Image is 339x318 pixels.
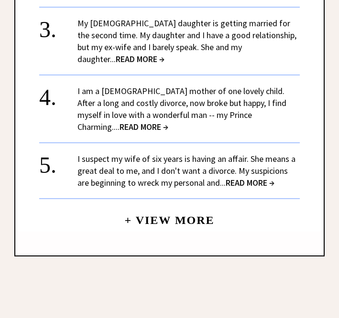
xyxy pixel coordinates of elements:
a: + View More [124,206,214,226]
div: 3. [39,17,77,35]
div: 5. [39,153,77,170]
a: I am a [DEMOGRAPHIC_DATA] mother of one lovely child. After a long and costly divorce, now broke ... [77,85,286,132]
span: READ MORE → [226,177,274,188]
div: 4. [39,85,77,103]
span: READ MORE → [116,53,164,64]
a: My [DEMOGRAPHIC_DATA] daughter is getting married for the second time. My daughter and I have a g... [77,18,296,64]
a: I suspect my wife of six years is having an affair. She means a great deal to me, and I don't wan... [77,153,295,188]
span: READ MORE → [120,121,168,132]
